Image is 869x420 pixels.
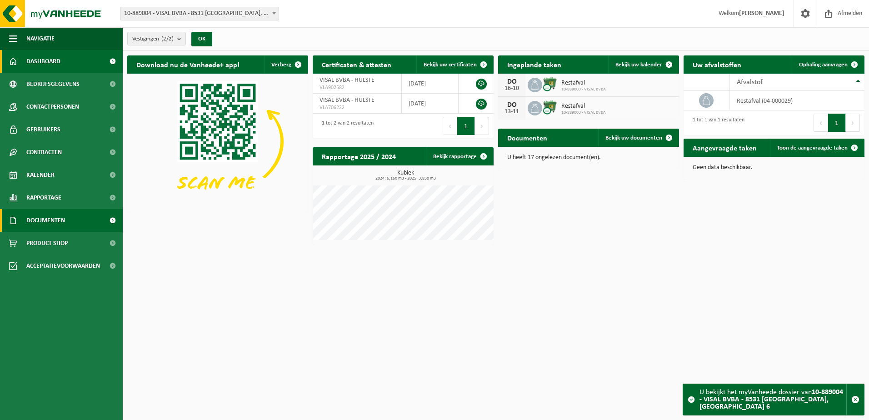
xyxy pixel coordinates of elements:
[475,117,489,135] button: Next
[684,139,766,156] h2: Aangevraagde taken
[814,114,828,132] button: Previous
[317,176,494,181] span: 2024: 6,160 m3 - 2025: 3,850 m3
[26,27,55,50] span: Navigatie
[503,109,521,115] div: 13-11
[507,155,670,161] p: U heeft 17 ongelezen document(en).
[313,147,405,165] h2: Rapportage 2025 / 2024
[26,232,68,255] span: Product Shop
[737,79,763,86] span: Afvalstof
[561,87,606,92] span: 10-889003 - VISAL BVBA
[828,114,846,132] button: 1
[320,104,395,111] span: VLA706222
[561,80,606,87] span: Restafval
[846,114,860,132] button: Next
[320,77,375,84] span: VISAL BVBA - HULSTE
[498,55,570,73] h2: Ingeplande taken
[317,116,374,136] div: 1 tot 2 van 2 resultaten
[426,147,493,165] a: Bekijk rapportage
[605,135,662,141] span: Bekijk uw documenten
[457,117,475,135] button: 1
[264,55,307,74] button: Verberg
[561,103,606,110] span: Restafval
[26,118,60,141] span: Gebruikers
[26,186,61,209] span: Rapportage
[615,62,662,68] span: Bekijk uw kalender
[792,55,864,74] a: Ophaling aanvragen
[416,55,493,74] a: Bekijk uw certificaten
[120,7,279,20] span: 10-889004 - VISAL BVBA - 8531 HULSTE, POTTERIEHOEK 6
[688,113,744,133] div: 1 tot 1 van 1 resultaten
[120,7,279,20] span: 10-889004 - VISAL BVBA - 8531 HULSTE, POTTERIEHOEK 6
[699,384,846,415] div: U bekijkt het myVanheede dossier van
[26,50,60,73] span: Dashboard
[503,101,521,109] div: DO
[26,164,55,186] span: Kalender
[498,129,556,146] h2: Documenten
[191,32,212,46] button: OK
[598,129,678,147] a: Bekijk uw documenten
[608,55,678,74] a: Bekijk uw kalender
[693,165,855,171] p: Geen data beschikbaar.
[402,74,459,94] td: [DATE]
[132,32,174,46] span: Vestigingen
[320,84,395,91] span: VLA902582
[127,32,186,45] button: Vestigingen(2/2)
[443,117,457,135] button: Previous
[542,100,558,115] img: WB-0770-CU
[313,55,400,73] h2: Certificaten & attesten
[561,110,606,115] span: 10-889003 - VISAL BVBA
[699,389,843,410] strong: 10-889004 - VISAL BVBA - 8531 [GEOGRAPHIC_DATA], [GEOGRAPHIC_DATA] 6
[26,209,65,232] span: Documenten
[503,78,521,85] div: DO
[402,94,459,114] td: [DATE]
[26,255,100,277] span: Acceptatievoorwaarden
[777,145,848,151] span: Toon de aangevraagde taken
[770,139,864,157] a: Toon de aangevraagde taken
[271,62,291,68] span: Verberg
[127,74,308,210] img: Download de VHEPlus App
[730,91,864,110] td: restafval (04-000029)
[26,141,62,164] span: Contracten
[739,10,784,17] strong: [PERSON_NAME]
[317,170,494,181] h3: Kubiek
[503,85,521,92] div: 16-10
[542,76,558,92] img: WB-0770-CU
[424,62,477,68] span: Bekijk uw certificaten
[320,97,375,104] span: VISAL BVBA - HULSTE
[127,55,249,73] h2: Download nu de Vanheede+ app!
[26,95,79,118] span: Contactpersonen
[26,73,80,95] span: Bedrijfsgegevens
[684,55,750,73] h2: Uw afvalstoffen
[161,36,174,42] count: (2/2)
[799,62,848,68] span: Ophaling aanvragen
